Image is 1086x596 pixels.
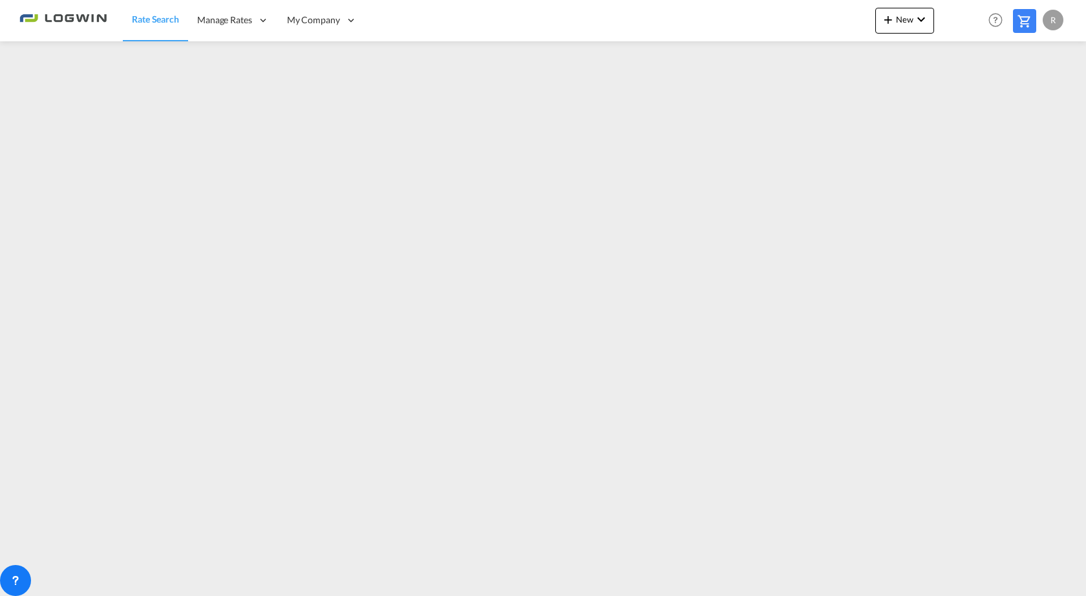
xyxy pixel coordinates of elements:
[985,9,1006,31] span: Help
[985,9,1013,32] div: Help
[880,12,896,27] md-icon: icon-plus 400-fg
[19,6,107,35] img: 2761ae10d95411efa20a1f5e0282d2d7.png
[1043,10,1063,30] div: R
[875,8,934,34] button: icon-plus 400-fgNewicon-chevron-down
[913,12,929,27] md-icon: icon-chevron-down
[197,14,252,26] span: Manage Rates
[132,14,179,25] span: Rate Search
[880,14,929,25] span: New
[287,14,340,26] span: My Company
